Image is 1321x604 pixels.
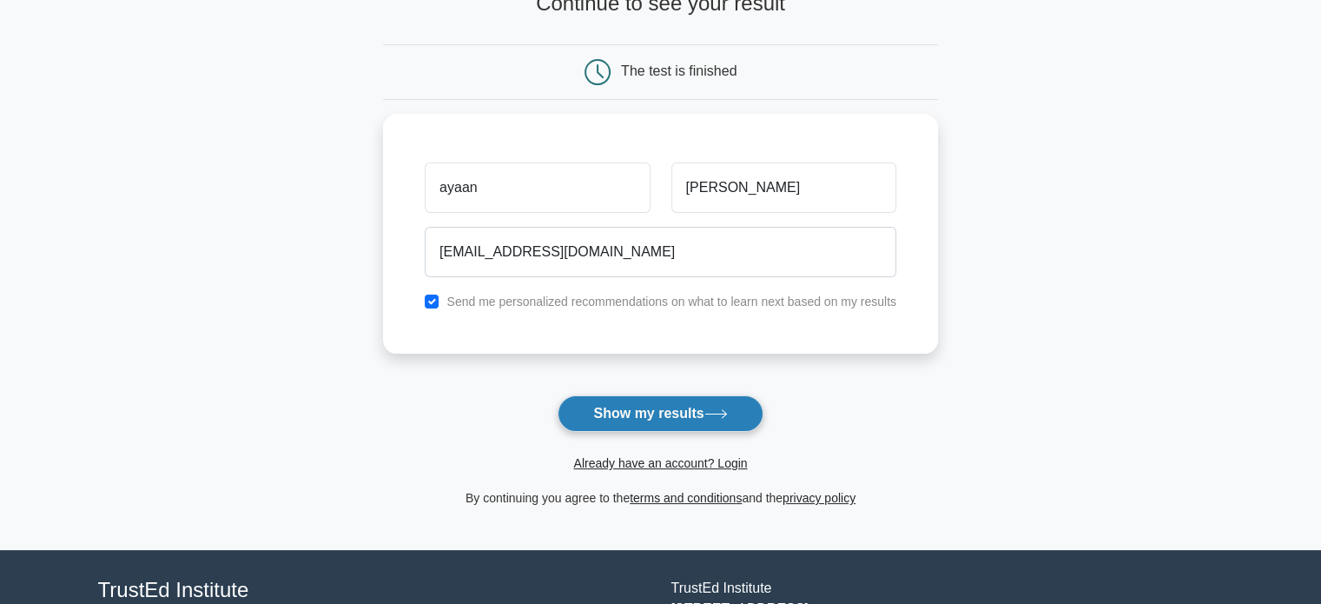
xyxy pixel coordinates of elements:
button: Show my results [558,395,763,432]
a: privacy policy [783,491,855,505]
h4: TrustEd Institute [98,578,651,603]
a: Already have an account? Login [573,456,747,470]
div: By continuing you agree to the and the [373,488,948,508]
a: terms and conditions [630,491,742,505]
label: Send me personalized recommendations on what to learn next based on my results [446,295,896,309]
input: First name [425,163,650,213]
div: The test is finished [621,63,736,78]
input: Email [425,227,896,277]
input: Last name [671,163,896,213]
